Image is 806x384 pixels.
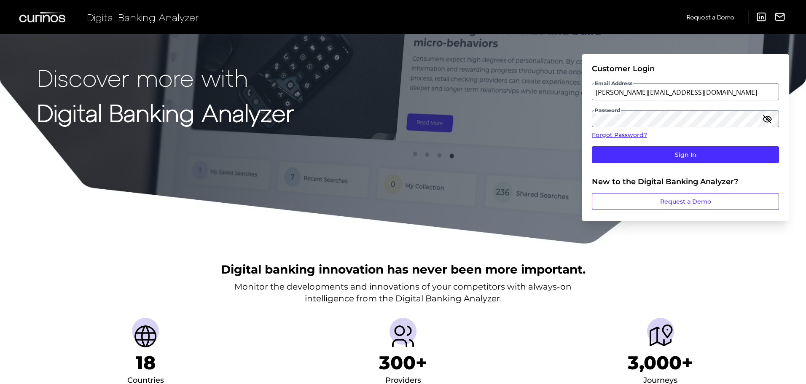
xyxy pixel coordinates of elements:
[87,11,199,23] span: Digital Banking Analyzer
[37,98,294,126] strong: Digital Banking Analyzer
[592,146,779,163] button: Sign In
[592,177,779,186] div: New to the Digital Banking Analyzer?
[687,13,734,21] span: Request a Demo
[132,323,159,350] img: Countries
[647,323,674,350] img: Journeys
[628,352,693,374] h1: 3,000+
[234,281,572,304] p: Monitor the developments and innovations of your competitors with always-on intelligence from the...
[221,261,586,277] h2: Digital banking innovation has never been more important.
[592,193,779,210] a: Request a Demo
[37,64,294,91] p: Discover more with
[594,107,621,114] span: Password
[594,80,633,87] span: Email Address
[687,10,734,24] a: Request a Demo
[379,352,427,374] h1: 300+
[390,323,416,350] img: Providers
[19,12,67,22] img: Curinos
[592,131,779,140] a: Forgot Password?
[592,64,779,73] div: Customer Login
[136,352,156,374] h1: 18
